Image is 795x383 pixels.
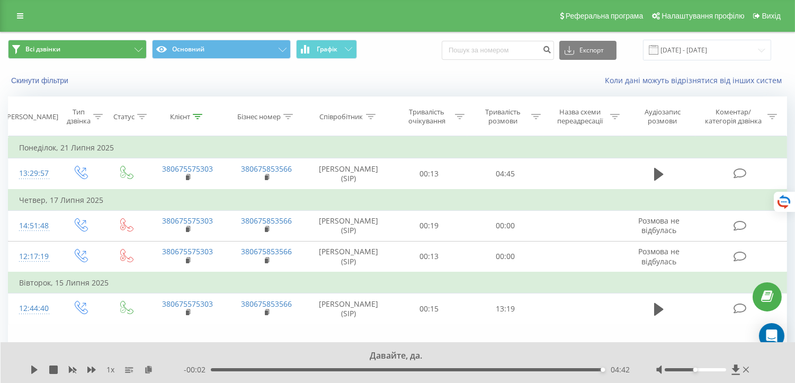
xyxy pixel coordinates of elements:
td: [PERSON_NAME] (SIP) [306,158,391,190]
td: 00:19 [391,210,468,241]
td: Понеділок, 21 Липня 2025 [8,137,787,158]
a: 380675853566 [241,299,292,309]
td: 00:15 [391,293,468,324]
div: Коментар/категорія дзвінка [703,108,765,126]
span: Налаштування профілю [662,12,744,20]
td: Четвер, 17 Липня 2025 [8,190,787,211]
div: Аудіозапис розмови [632,108,693,126]
div: 13:29:57 [19,163,46,184]
div: Тривалість розмови [477,108,529,126]
button: Графік [296,40,357,59]
div: 12:44:40 [19,298,46,319]
td: [PERSON_NAME] (SIP) [306,293,391,324]
td: 00:00 [467,210,543,241]
a: 380675575303 [162,246,213,256]
button: Скинути фільтри [8,76,74,85]
span: - 00:02 [184,364,211,375]
td: 00:13 [391,241,468,272]
input: Пошук за номером [442,41,554,60]
button: Всі дзвінки [8,40,147,59]
span: Розмова не відбулась [638,246,680,266]
div: Accessibility label [601,368,605,372]
div: Назва схеми переадресації [553,108,608,126]
a: Коли дані можуть відрізнятися вiд інших систем [605,75,787,85]
td: 00:13 [391,158,468,190]
div: Давайте, да. [102,350,680,362]
span: Вихід [762,12,781,20]
div: 12:17:19 [19,246,46,267]
td: [PERSON_NAME] (SIP) [306,210,391,241]
span: Всі дзвінки [25,45,60,54]
td: [PERSON_NAME] (SIP) [306,241,391,272]
a: 380675575303 [162,216,213,226]
a: 380675853566 [241,246,292,256]
a: 380675853566 [241,164,292,174]
span: 1 x [106,364,114,375]
a: 380675575303 [162,299,213,309]
td: Вівторок, 15 Липня 2025 [8,272,787,293]
td: 04:45 [467,158,543,190]
button: Основний [152,40,291,59]
div: Бізнес номер [237,112,281,121]
span: Реферальна програма [566,12,644,20]
div: Клієнт [170,112,190,121]
button: Експорт [559,41,617,60]
div: [PERSON_NAME] [5,112,58,121]
td: 13:19 [467,293,543,324]
div: 14:51:48 [19,216,46,236]
td: 00:00 [467,241,543,272]
div: Співробітник [320,112,363,121]
a: 380675853566 [241,216,292,226]
span: Розмова не відбулась [638,216,680,235]
a: 380675575303 [162,164,213,174]
div: Open Intercom Messenger [759,323,784,349]
div: Тривалість очікування [401,108,453,126]
div: Accessibility label [693,368,698,372]
div: Статус [113,112,135,121]
span: 04:42 [611,364,630,375]
div: Тип дзвінка [66,108,91,126]
span: Графік [317,46,337,53]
